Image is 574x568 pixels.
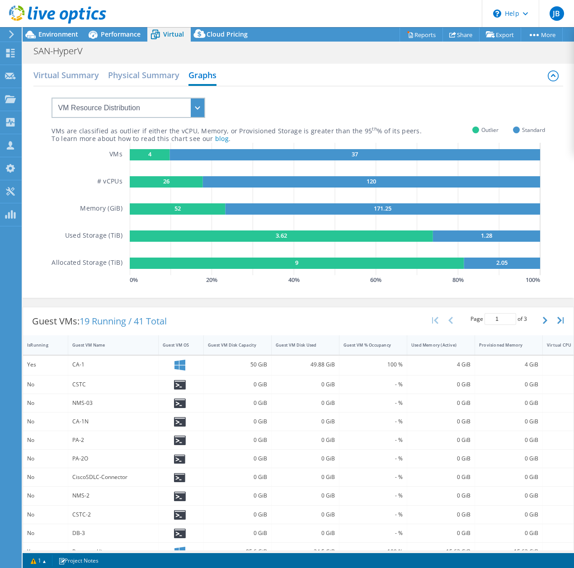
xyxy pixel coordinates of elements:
div: 0 GiB [208,398,267,408]
span: Page of [470,313,527,325]
a: Share [442,28,480,42]
div: 0 GiB [479,417,538,427]
div: VMs are classified as outlier if either the vCPU, Memory, or Provisioned Storage is greater than ... [52,127,472,136]
h5: VMs [109,149,122,160]
div: IsRunning [27,342,53,348]
div: 0 GiB [208,380,267,390]
text: 20 % [206,276,217,284]
div: Guest VM Name [72,342,143,348]
h2: Graphs [188,66,216,86]
div: 0 GiB [479,491,538,501]
div: No [27,435,64,445]
text: 100 % [526,276,540,284]
div: 15.63 GiB [479,547,538,557]
div: - % [343,398,403,408]
text: 171.25 [374,204,391,212]
div: 0 GiB [479,435,538,445]
div: CSTC-2 [72,510,154,520]
span: Virtual [163,30,184,38]
div: 0 GiB [208,491,267,501]
svg: \n [493,9,501,18]
text: 1.28 [481,231,492,239]
div: Yes [27,360,64,370]
div: 50 GiB [208,360,267,370]
text: 26 [163,177,169,185]
h2: Virtual Summary [33,66,99,84]
div: 0 GiB [479,380,538,390]
div: No [27,454,64,464]
div: NMS-2 [72,491,154,501]
div: CSTC [72,380,154,390]
input: jump to page [485,313,516,325]
span: Performance [101,30,141,38]
text: 52 [174,204,181,212]
div: - % [343,472,403,482]
text: 2.05 [496,258,508,267]
span: Standard [522,125,545,135]
text: 120 [367,177,376,185]
div: No [27,472,64,482]
a: blog [215,134,229,143]
div: Guest VM Disk Used [276,342,324,348]
div: 0 GiB [411,454,470,464]
div: 0 GiB [276,454,335,464]
div: 15.63 GiB [411,547,470,557]
text: 4 [148,150,152,158]
div: - % [343,435,403,445]
div: - % [343,380,403,390]
div: 49.88 GiB [276,360,335,370]
h5: # vCPUs [97,176,122,188]
h5: Used Storage (TiB) [65,230,122,242]
div: 85.6 GiB [208,547,267,557]
div: 100 % [343,547,403,557]
a: More [521,28,563,42]
div: No [27,528,64,538]
div: Virtual CPU [547,342,573,348]
div: CA-1N [72,417,154,427]
div: No [27,510,64,520]
text: 60 % [370,276,381,284]
span: Cloud Pricing [207,30,248,38]
text: 0 % [130,276,138,284]
div: 0 GiB [276,417,335,427]
div: 0 GiB [411,435,470,445]
div: Used Memory (Active) [411,342,460,348]
div: 0 GiB [411,491,470,501]
div: DB-3 [72,528,154,538]
div: PA-2 [72,435,154,445]
a: Reports [400,28,443,42]
div: - % [343,491,403,501]
div: 0 GiB [276,380,335,390]
a: Export [479,28,521,42]
div: Guest VM OS [163,342,188,348]
span: Environment [38,30,78,38]
h2: Physical Summary [108,66,179,84]
div: - % [343,510,403,520]
div: 0 GiB [276,472,335,482]
a: Project Notes [52,555,105,566]
a: 1 [24,555,52,566]
div: - % [343,454,403,464]
div: - % [343,417,403,427]
div: No [27,491,64,501]
div: 0 GiB [208,528,267,538]
div: 0 GiB [479,528,538,538]
div: 0 GiB [479,472,538,482]
div: NMS-03 [72,398,154,408]
div: Guest VMs: [23,307,176,335]
div: 0 GiB [411,510,470,520]
div: 0 GiB [276,510,335,520]
text: 37 [352,150,358,158]
div: 0 GiB [479,454,538,464]
div: Yes [27,547,64,557]
div: No [27,380,64,390]
span: 3 [524,315,527,323]
h5: Allocated Storage (TiB) [52,258,122,269]
div: 0 GiB [411,528,470,538]
text: 80 % [452,276,464,284]
div: 4 GiB [479,360,538,370]
div: 0 GiB [411,472,470,482]
div: 0 GiB [276,491,335,501]
div: 0 GiB [276,528,335,538]
div: CiscoSDLC-Connector [72,472,154,482]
